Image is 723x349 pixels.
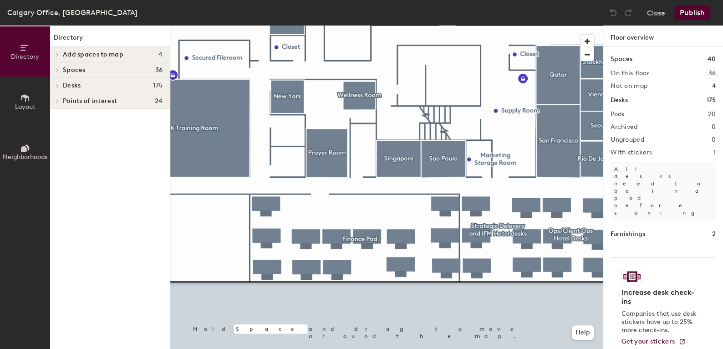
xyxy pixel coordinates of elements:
button: Publish [674,5,710,20]
span: Points of interest [63,98,117,105]
h2: Pods [611,111,624,118]
h4: Increase desk check-ins [621,288,699,306]
span: Desks [63,82,81,89]
img: Undo [609,8,618,17]
span: Directory [11,53,39,61]
h1: 2 [712,229,716,239]
h1: Directory [50,33,170,47]
button: Close [647,5,665,20]
h2: Archived [611,123,637,131]
span: Neighborhoods [3,153,47,161]
h2: 20 [708,111,716,118]
p: All desks need to be in a pod before saving [611,162,716,220]
a: Get your stickers [621,338,686,346]
span: 175 [153,82,163,89]
h2: 1 [713,149,716,156]
h2: 0 [712,136,716,144]
h2: 36 [708,70,716,77]
h1: 175 [707,95,716,105]
span: Spaces [63,67,86,74]
span: Get your stickers [621,338,675,345]
h1: Desks [611,95,628,105]
h2: With stickers [611,149,652,156]
img: Sticker logo [621,269,642,284]
h1: Furnishings [611,229,645,239]
img: Redo [623,8,632,17]
h2: On this floor [611,70,649,77]
span: 4 [158,51,163,58]
h1: Floor overview [603,26,723,47]
span: Add spaces to map [63,51,123,58]
p: Companies that use desk stickers have up to 25% more check-ins. [621,310,699,334]
span: 24 [154,98,163,105]
div: Calgary Office, [GEOGRAPHIC_DATA] [7,7,137,18]
span: 36 [155,67,163,74]
span: Layout [15,103,36,111]
h2: 0 [712,123,716,131]
h2: Ungrouped [611,136,644,144]
h1: 40 [708,54,716,64]
h2: 4 [712,82,716,90]
h2: Not on map [611,82,647,90]
button: Help [572,325,594,340]
h1: Spaces [611,54,632,64]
